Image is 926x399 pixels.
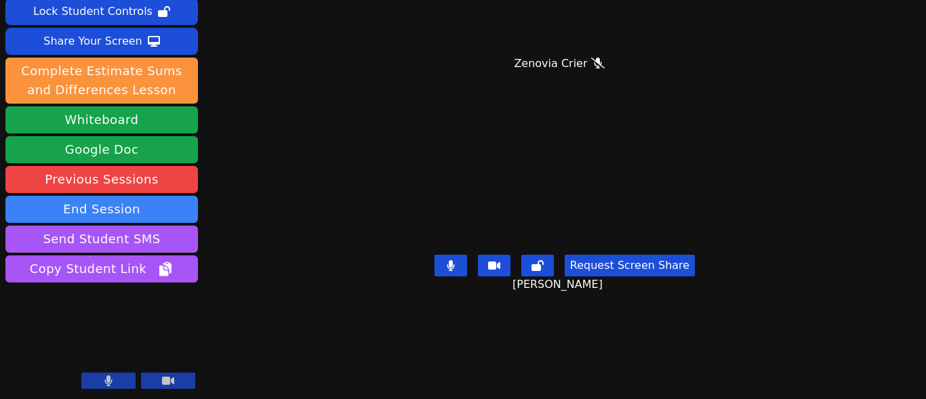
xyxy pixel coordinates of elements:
[5,226,198,253] button: Send Student SMS
[43,30,142,52] div: Share Your Screen
[512,276,606,293] span: [PERSON_NAME]
[5,166,198,193] a: Previous Sessions
[5,28,198,55] button: Share Your Screen
[33,1,153,22] div: Lock Student Controls
[514,56,604,72] span: Zenovia Crier
[30,259,174,278] span: Copy Student Link
[5,255,198,282] button: Copy Student Link
[5,196,198,223] button: End Session
[5,58,198,104] button: Complete Estimate Sums and Differences Lesson
[5,136,198,163] a: Google Doc
[5,106,198,133] button: Whiteboard
[565,255,695,276] button: Request Screen Share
